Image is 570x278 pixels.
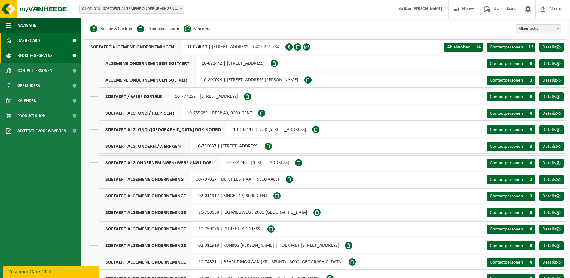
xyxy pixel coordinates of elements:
div: 10-755685 | REEP 40, 9000 GENT [99,106,258,121]
span: SOETAERT ALGEMENE ONDERNEMINGE [99,205,192,220]
a: Details [539,92,564,101]
span: Contactpersonen [490,243,523,248]
span: 01-074013 - SOETAERT ALGEMENE ONDERNEMINGEN - OOSTENDE [79,5,184,14]
a: Contactpersonen 2 [487,175,535,184]
div: 10-133111 | DOK [STREET_ADDRESS] [99,122,312,137]
span: Contactpersonen [490,177,523,182]
div: 10-750188 | KATWILGWEG , 2000 [GEOGRAPHIC_DATA] [99,205,313,220]
span: Contactpersonen [490,260,523,265]
a: Details [539,43,564,52]
span: Contactpersonen [490,111,523,116]
a: Details [539,159,564,168]
span: 3 [526,241,535,250]
span: Contactpersonen [490,210,523,215]
a: Details [539,59,564,68]
span: Details [542,194,556,199]
a: Contactpersonen 4 [487,109,535,118]
span: SOETAERT / WERF KORTRIJK [99,89,169,104]
a: Contactpersonen 3 [487,125,535,134]
a: Contactpersonen 12 [487,43,535,52]
span: ALGEMENE ONDERNEMINGEN SOETAERT [99,56,196,71]
span: 3 [526,125,535,134]
a: Details [539,258,564,267]
span: 4 [526,109,535,118]
div: 10-759076 | [STREET_ADDRESS] [99,221,267,236]
span: SOETAERT ALGEMENE ONDERNEMINGE [99,238,192,253]
li: Producent naam [137,24,179,33]
span: 3 [526,142,535,151]
span: SOETAERT ALG.ONDERNEMINGEN/WERF 21491 DOEL [99,156,220,170]
a: Details [539,241,564,250]
iframe: chat widget [3,265,100,278]
span: 2 [526,175,535,184]
span: Details [542,111,556,116]
div: 10-822442 | [STREET_ADDRESS] [99,56,271,71]
span: Contactpersonen [490,45,523,50]
span: Bedrijfsgegevens [17,48,53,63]
span: Dashboard [17,33,40,48]
span: 3 [526,92,535,101]
div: 10-797017 | DE GHEESTRAAT , 9300 AALST [99,172,286,187]
span: Alleen actief [516,24,561,33]
div: 10-744246 | [STREET_ADDRESS] [99,155,295,170]
span: 01-074013 - SOETAERT ALGEMENE ONDERNEMINGEN - OOSTENDE [80,5,184,13]
span: 4 [526,225,535,234]
a: Contactpersonen 3 [487,241,535,250]
span: Afvalstoffen [447,45,470,50]
li: Vlarema [184,24,211,33]
a: Details [539,175,564,184]
span: Contactpersonen [17,63,52,78]
span: Alleen actief [516,25,561,33]
a: Contactpersonen 4 [487,258,535,267]
span: Contactpersonen [490,94,523,99]
span: Contactpersonen [490,144,523,149]
span: Contactpersonen [490,194,523,199]
span: Contactpersonen [490,128,523,132]
a: Details [539,109,564,118]
span: SOETAERT ALGEMENE ONDERNEMINGE [99,222,192,236]
span: Details [542,78,556,83]
span: Details [542,128,556,132]
span: SOETAERT ALGEMENE ONDERNEMING [99,172,190,187]
div: 10-777252 | [STREET_ADDRESS] [99,89,244,104]
span: SOETAERT ALG. OND./ REEP GENT [99,106,181,120]
span: 12 [526,43,535,52]
a: Contactpersonen 3 [487,208,535,217]
span: Details [542,161,556,165]
span: 4 [526,258,535,267]
span: 0405.291.734 [253,45,279,49]
span: ALGEMENE ONDERNEMINGEN SOETAERT [99,73,196,87]
a: Contactpersonen 3 [487,142,535,151]
a: Details [539,192,564,201]
span: 3 [526,208,535,217]
span: SOETAERT ALG. OND./[GEOGRAPHIC_DATA] DOK NOORD [99,122,227,137]
strong: [PERSON_NAME] [412,7,442,11]
div: 01-074013 | [STREET_ADDRESS] | [84,39,285,54]
a: Details [539,76,564,85]
span: Details [542,45,556,50]
span: 3 [526,76,535,85]
a: Contactpersonen 3 [487,76,535,85]
span: Details [542,94,556,99]
a: Contactpersonen 3 [487,192,535,201]
span: Details [542,260,556,265]
span: Contactpersonen [490,61,523,66]
div: 10-736637 | [STREET_ADDRESS] [99,139,265,154]
span: Details [542,61,556,66]
span: 3 [526,192,535,201]
a: Details [539,208,564,217]
span: Contactpersonen [490,78,523,83]
a: Afvalstoffen 14 [444,43,483,52]
div: 10-800029 | [STREET_ADDRESS][PERSON_NAME] [99,73,304,88]
span: SOETAERT ALGEMENE ONDERNEMINGEN [84,40,181,54]
span: Gebruikers [17,78,40,93]
div: 10-748211 | BEVRIJDINGSLAAN (KRUISPUNT) , 8000 [GEOGRAPHIC_DATA] [99,255,349,270]
span: Details [542,243,556,248]
a: Details [539,225,564,234]
div: 02-011918 | KONING [PERSON_NAME] | HOEK MET [STREET_ADDRESS] [99,238,345,253]
a: Contactpersonen 4 [487,159,535,168]
span: Contactpersonen [490,227,523,232]
span: Details [542,227,556,232]
span: Kalender [17,93,36,108]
